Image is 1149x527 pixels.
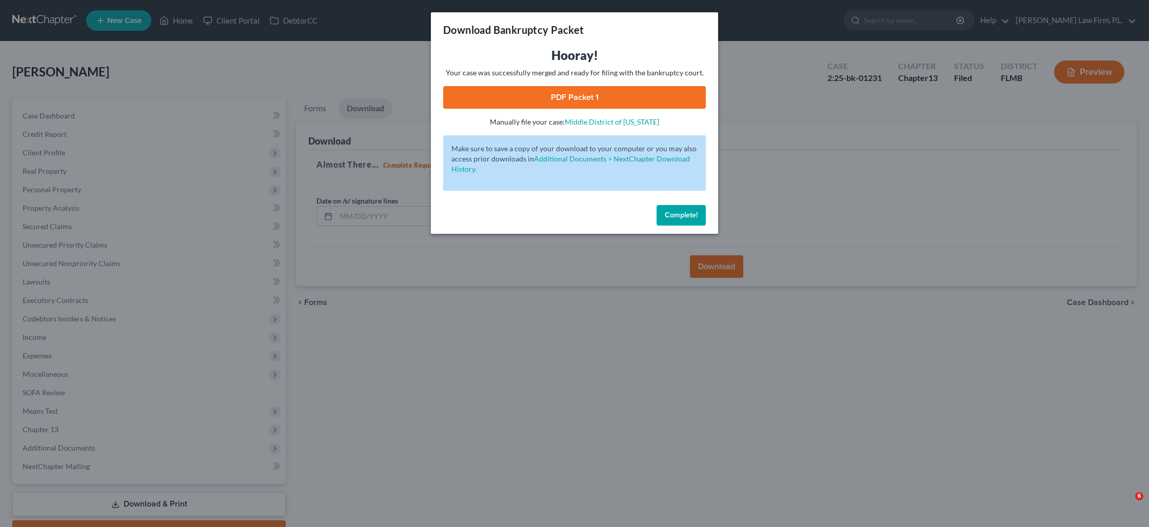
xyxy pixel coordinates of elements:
h3: Download Bankruptcy Packet [443,23,584,37]
a: PDF Packet 1 [443,86,706,109]
a: Additional Documents > NextChapter Download History. [451,154,690,173]
iframe: Intercom live chat [1114,492,1139,517]
h3: Hooray! [443,47,706,64]
p: Your case was successfully merged and ready for filing with the bankruptcy court. [443,68,706,78]
span: 6 [1135,492,1143,500]
span: Complete! [665,211,698,219]
p: Make sure to save a copy of your download to your computer or you may also access prior downloads in [451,144,698,174]
p: Manually file your case: [443,117,706,127]
button: Complete! [657,205,706,226]
a: Middle District of [US_STATE] [565,117,659,126]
